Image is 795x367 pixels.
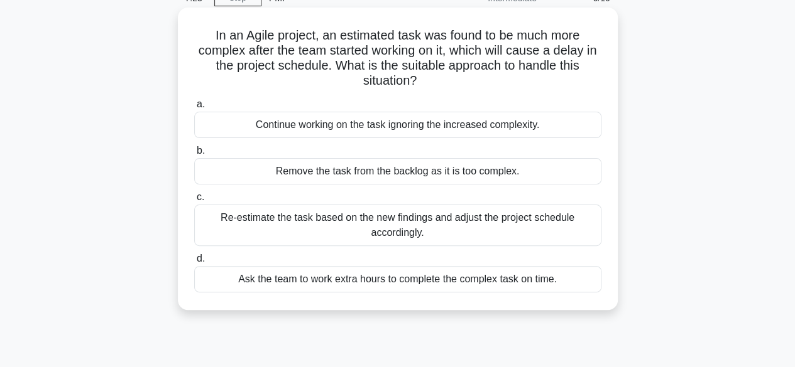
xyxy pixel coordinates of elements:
[197,253,205,263] span: d.
[193,28,603,89] h5: In an Agile project, an estimated task was found to be much more complex after the team started w...
[194,158,601,184] div: Remove the task from the backlog as it is too complex.
[197,145,205,156] span: b.
[194,266,601,292] div: Ask the team to work extra hours to complete the complex task on time.
[197,191,204,202] span: c.
[197,98,205,109] span: a.
[194,112,601,138] div: Continue working on the task ignoring the increased complexity.
[194,205,601,246] div: Re-estimate the task based on the new findings and adjust the project schedule accordingly.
